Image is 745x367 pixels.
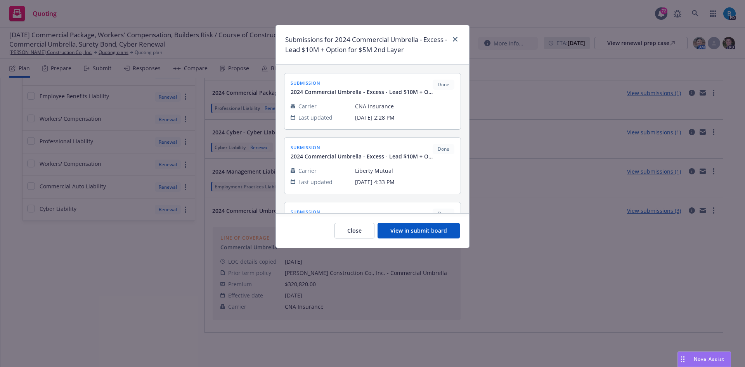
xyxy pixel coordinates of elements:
[291,80,433,86] span: submission
[436,81,451,88] span: Done
[291,209,433,215] span: submission
[291,88,433,96] span: 2024 Commercial Umbrella - Excess - Lead $10M + Option for $5M 2nd Layer
[291,152,433,160] span: 2024 Commercial Umbrella - Excess - Lead $10M + Option for $5M 2nd Layer
[298,167,317,175] span: Carrier
[298,102,317,110] span: Carrier
[285,35,447,55] h1: Submissions for 2024 Commercial Umbrella - Excess - Lead $10M + Option for $5M 2nd Layer
[291,144,433,151] span: submission
[334,223,374,238] button: Close
[355,178,454,186] span: [DATE] 4:33 PM
[450,35,460,44] a: close
[378,223,460,238] button: View in submit board
[678,352,688,367] div: Drag to move
[355,102,454,110] span: CNA Insurance
[694,356,724,362] span: Nova Assist
[355,167,454,175] span: Liberty Mutual
[298,178,333,186] span: Last updated
[677,351,731,367] button: Nova Assist
[436,146,451,153] span: Done
[355,113,454,122] span: [DATE] 2:28 PM
[436,210,451,217] span: Done
[298,113,333,122] span: Last updated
